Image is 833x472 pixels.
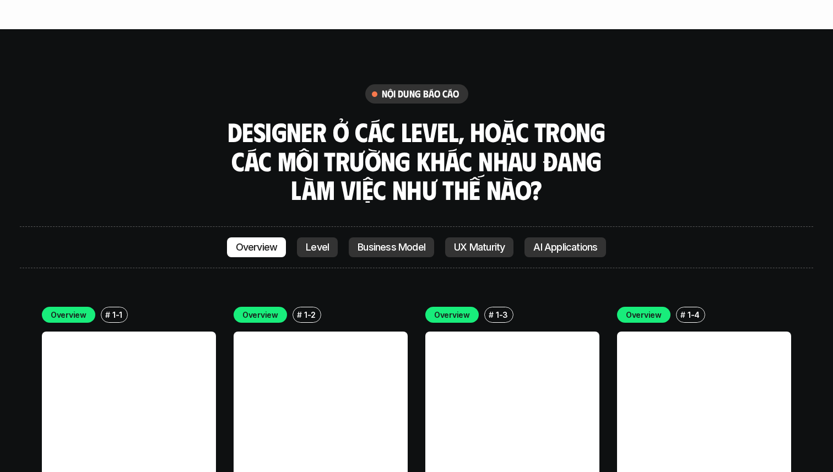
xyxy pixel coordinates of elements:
a: Level [297,237,338,257]
a: Overview [227,237,286,257]
p: Business Model [358,242,425,253]
p: 1-2 [304,309,316,321]
h6: # [489,311,494,319]
a: AI Applications [524,237,606,257]
h6: # [680,311,685,319]
p: 1-4 [688,309,700,321]
a: Business Model [349,237,434,257]
h6: nội dung báo cáo [382,88,459,100]
p: AI Applications [533,242,597,253]
p: Level [306,242,329,253]
h3: Designer ở các level, hoặc trong các môi trường khác nhau đang làm việc như thế nào? [224,117,609,204]
p: Overview [626,309,662,321]
h6: # [105,311,110,319]
p: Overview [434,309,470,321]
p: 1-3 [496,309,508,321]
a: UX Maturity [445,237,513,257]
p: Overview [242,309,278,321]
p: Overview [236,242,278,253]
h6: # [297,311,302,319]
p: UX Maturity [454,242,505,253]
p: Overview [51,309,86,321]
p: 1-1 [112,309,122,321]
